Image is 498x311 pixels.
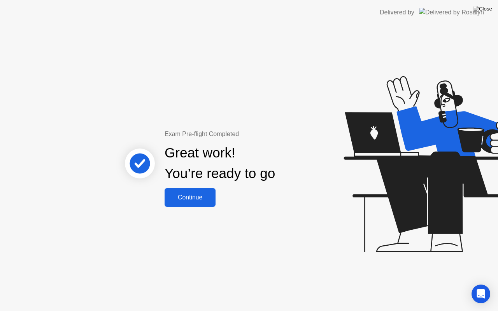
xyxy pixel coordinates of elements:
div: Exam Pre-flight Completed [165,129,325,139]
div: Open Intercom Messenger [472,285,490,303]
img: Delivered by Rosalyn [419,8,484,17]
div: Delivered by [380,8,414,17]
div: Great work! You’re ready to go [165,143,275,184]
div: Continue [167,194,213,201]
button: Continue [165,188,216,207]
img: Close [473,6,492,12]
